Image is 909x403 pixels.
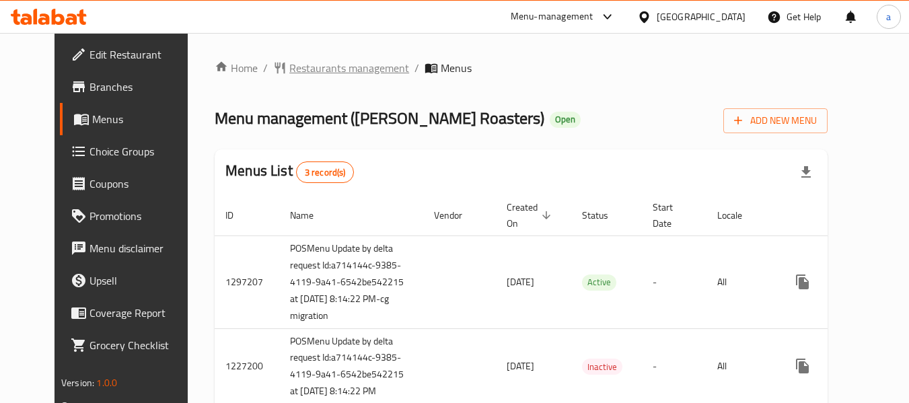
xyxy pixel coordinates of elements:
span: Active [582,274,616,290]
div: Active [582,274,616,291]
a: Coupons [60,168,207,200]
div: Export file [790,156,822,188]
div: Open [550,112,581,128]
span: 3 record(s) [297,166,354,179]
a: Home [215,60,258,76]
a: Branches [60,71,207,103]
span: Branches [89,79,196,95]
span: Name [290,207,331,223]
span: a [886,9,891,24]
a: Menus [60,103,207,135]
span: [DATE] [507,273,534,291]
a: Coverage Report [60,297,207,329]
span: Edit Restaurant [89,46,196,63]
a: Edit Restaurant [60,38,207,71]
td: All [706,235,776,328]
div: [GEOGRAPHIC_DATA] [657,9,746,24]
span: Locale [717,207,760,223]
span: Version: [61,374,94,392]
span: Open [550,114,581,125]
span: Upsell [89,272,196,289]
a: Upsell [60,264,207,297]
span: Add New Menu [734,112,817,129]
span: Restaurants management [289,60,409,76]
span: Choice Groups [89,143,196,159]
button: Add New Menu [723,108,828,133]
div: Menu-management [511,9,593,25]
span: Vendor [434,207,480,223]
span: ID [225,207,251,223]
td: POSMenu Update by delta request Id:a714144c-9385-4119-9a41-6542be542215 at [DATE] 8:14:22 PM-cg m... [279,235,423,328]
button: Change Status [819,350,851,382]
a: Menu disclaimer [60,232,207,264]
span: Coupons [89,176,196,192]
nav: breadcrumb [215,60,828,76]
a: Promotions [60,200,207,232]
a: Choice Groups [60,135,207,168]
button: more [787,266,819,298]
a: Grocery Checklist [60,329,207,361]
span: Menus [441,60,472,76]
span: Coverage Report [89,305,196,321]
span: Menus [92,111,196,127]
span: [DATE] [507,357,534,375]
td: - [642,235,706,328]
span: Grocery Checklist [89,337,196,353]
h2: Menus List [225,161,354,183]
li: / [414,60,419,76]
span: Promotions [89,208,196,224]
span: Start Date [653,199,690,231]
li: / [263,60,268,76]
button: Change Status [819,266,851,298]
a: Restaurants management [273,60,409,76]
span: Status [582,207,626,223]
span: Menu disclaimer [89,240,196,256]
td: 1297207 [215,235,279,328]
span: Created On [507,199,555,231]
button: more [787,350,819,382]
span: Menu management ( [PERSON_NAME] Roasters ) [215,103,544,133]
span: Inactive [582,359,622,375]
span: 1.0.0 [96,374,117,392]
